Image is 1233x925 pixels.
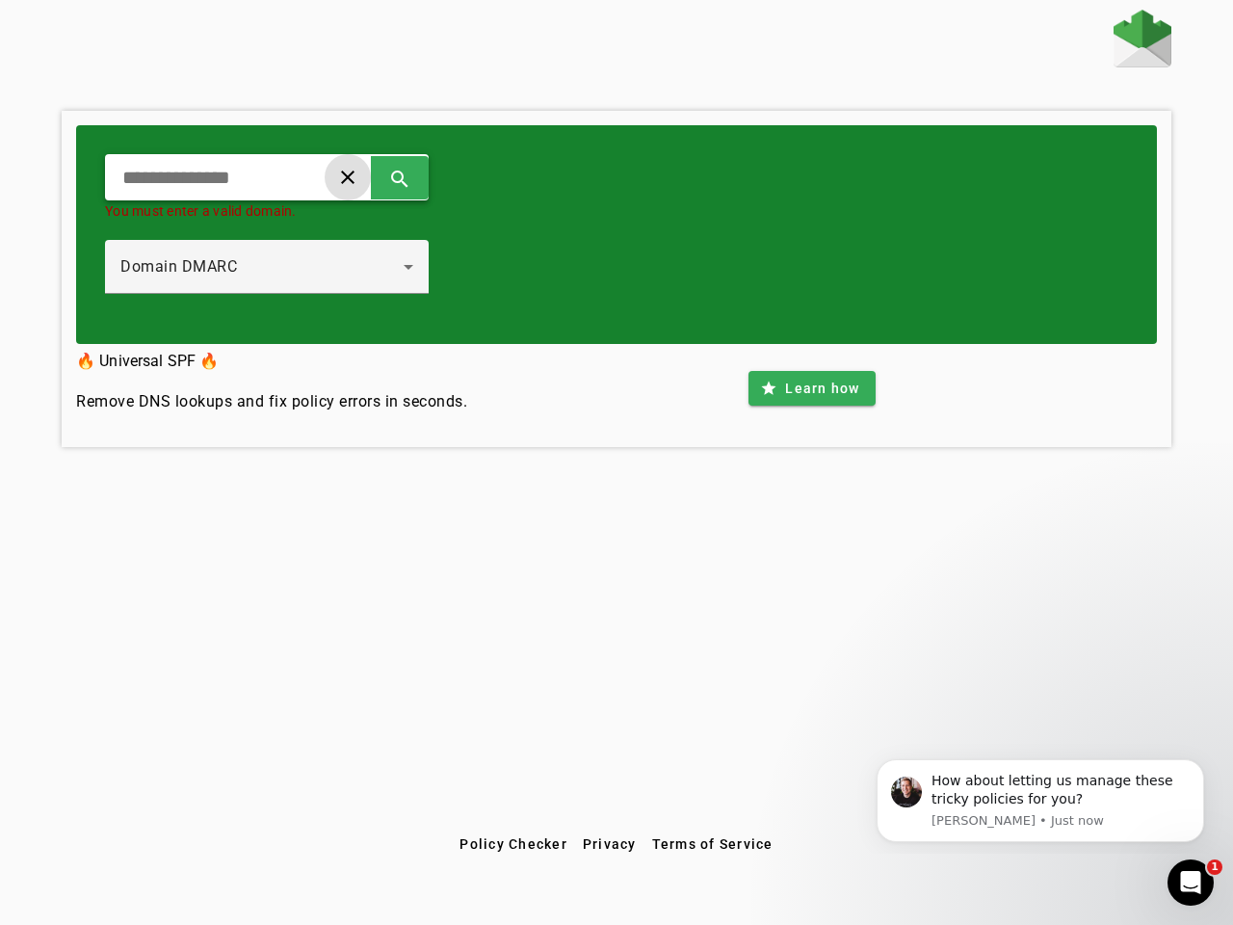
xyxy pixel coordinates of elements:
[748,371,875,406] button: Learn how
[575,827,644,861] button: Privacy
[76,348,467,375] h3: 🔥 Universal SPF 🔥
[1114,10,1171,72] a: Home
[105,200,429,221] mat-error: You must enter a valid domain.
[459,836,567,852] span: Policy Checker
[1167,859,1214,906] iframe: Intercom live chat
[452,827,575,861] button: Policy Checker
[583,836,637,852] span: Privacy
[120,257,237,276] span: Domain DMARC
[644,827,781,861] button: Terms of Service
[652,836,774,852] span: Terms of Service
[76,390,467,413] h4: Remove DNS lookups and fix policy errors in seconds.
[1114,10,1171,67] img: Fraudmarc Logo
[848,742,1233,854] iframe: Intercom notifications message
[785,379,859,398] span: Learn how
[1207,859,1222,875] span: 1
